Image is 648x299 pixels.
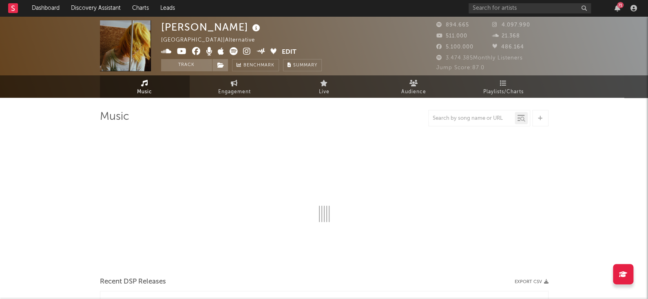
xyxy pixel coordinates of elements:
span: Music [137,87,152,97]
button: Summary [283,59,322,71]
span: 894.665 [436,22,469,28]
button: Track [161,59,212,71]
span: Jump Score: 87.0 [436,65,484,70]
span: Engagement [218,87,251,97]
span: 4.097.990 [492,22,530,28]
span: 5.100.000 [436,44,473,50]
a: Music [100,75,190,98]
span: 21.368 [492,33,520,39]
span: Summary [293,63,317,68]
span: Recent DSP Releases [100,277,166,287]
span: Audience [401,87,426,97]
span: 511.000 [436,33,467,39]
a: Benchmark [232,59,279,71]
span: Playlists/Charts [483,87,524,97]
span: Live [319,87,330,97]
div: [PERSON_NAME] [161,20,262,34]
input: Search for artists [469,3,591,13]
div: [GEOGRAPHIC_DATA] | Alternative [161,35,264,45]
input: Search by song name or URL [429,115,515,122]
button: 71 [615,5,620,11]
span: Benchmark [243,61,274,70]
div: 71 [617,2,624,8]
span: 486.164 [492,44,524,50]
a: Playlists/Charts [459,75,548,98]
a: Audience [369,75,459,98]
a: Live [279,75,369,98]
button: Export CSV [515,279,548,284]
span: 3.474.385 Monthly Listeners [436,55,523,61]
a: Engagement [190,75,279,98]
button: Edit [282,47,296,57]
